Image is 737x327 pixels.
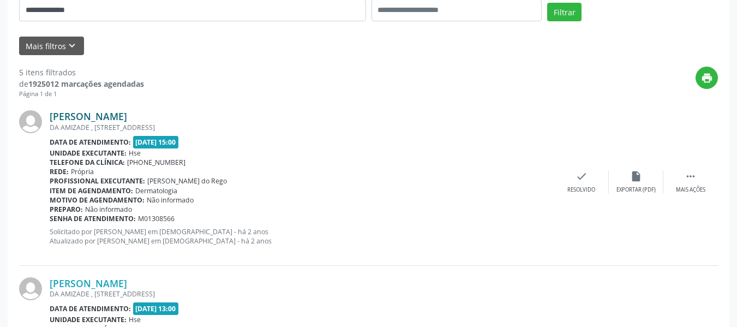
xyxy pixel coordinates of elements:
[19,37,84,56] button: Mais filtroskeyboard_arrow_down
[19,67,144,78] div: 5 itens filtrados
[50,138,131,147] b: Data de atendimento:
[127,158,185,167] span: [PHONE_NUMBER]
[576,170,588,182] i: check
[50,123,554,132] div: DA AMIZADE , [STREET_ADDRESS]
[50,110,127,122] a: [PERSON_NAME]
[50,214,136,223] b: Senha de atendimento:
[696,67,718,89] button: print
[50,205,83,214] b: Preparo:
[50,158,125,167] b: Telefone da clínica:
[85,205,132,214] span: Não informado
[138,214,175,223] span: M01308566
[133,302,179,315] span: [DATE] 13:00
[129,315,141,324] span: Hse
[547,3,582,21] button: Filtrar
[50,315,127,324] b: Unidade executante:
[50,176,145,186] b: Profissional executante:
[147,176,227,186] span: [PERSON_NAME] do Rego
[630,170,642,182] i: insert_drive_file
[50,304,131,313] b: Data de atendimento:
[19,90,144,99] div: Página 1 de 1
[685,170,697,182] i: 
[50,277,127,289] a: [PERSON_NAME]
[50,289,554,299] div: DA AMIZADE , [STREET_ADDRESS]
[701,72,713,84] i: print
[129,148,141,158] span: Hse
[50,186,133,195] b: Item de agendamento:
[567,186,595,194] div: Resolvido
[19,110,42,133] img: img
[676,186,705,194] div: Mais ações
[19,78,144,90] div: de
[50,148,127,158] b: Unidade executante:
[19,277,42,300] img: img
[66,40,78,52] i: keyboard_arrow_down
[147,195,194,205] span: Não informado
[133,136,179,148] span: [DATE] 15:00
[28,79,144,89] strong: 1925012 marcações agendadas
[50,195,145,205] b: Motivo de agendamento:
[135,186,177,195] span: Dermatologia
[616,186,656,194] div: Exportar (PDF)
[50,167,69,176] b: Rede:
[71,167,94,176] span: Própria
[50,227,554,246] p: Solicitado por [PERSON_NAME] em [DEMOGRAPHIC_DATA] - há 2 anos Atualizado por [PERSON_NAME] em [D...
